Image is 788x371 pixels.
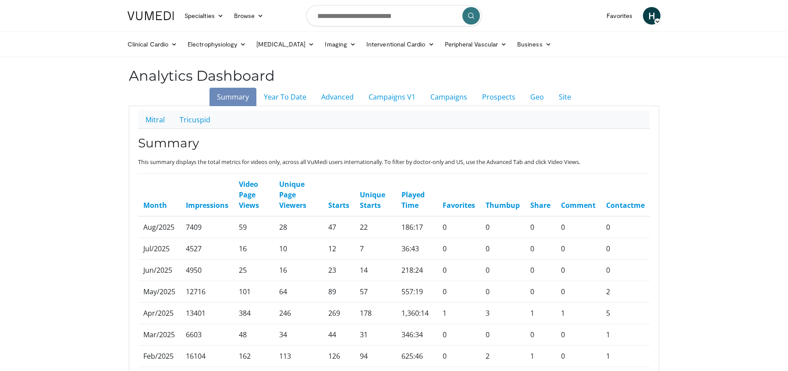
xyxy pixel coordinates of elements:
a: Impressions [186,200,228,210]
td: 0 [437,260,480,281]
td: 1 [437,303,480,324]
td: 57 [355,281,396,303]
a: Played Time [401,190,425,210]
td: Feb/2025 [138,346,181,367]
td: 36:43 [396,238,437,260]
td: 113 [274,346,323,367]
a: Interventional Cardio [361,36,440,53]
td: 0 [556,216,601,238]
a: Electrophysiology [182,36,251,53]
td: 0 [556,238,601,260]
td: Aug/2025 [138,216,181,238]
td: Mar/2025 [138,324,181,346]
td: 0 [601,238,650,260]
td: 25 [234,260,274,281]
a: Campaigns [423,88,475,106]
a: Video Page Views [239,179,259,210]
a: Thumbup [486,200,520,210]
a: Favorites [443,200,475,210]
td: 4950 [181,260,234,281]
td: 126 [323,346,355,367]
td: 101 [234,281,274,303]
td: 0 [480,216,525,238]
a: Tricuspid [172,111,218,129]
a: Starts [328,200,349,210]
td: 3 [480,303,525,324]
td: 557:19 [396,281,437,303]
td: 0 [437,238,480,260]
td: 346:34 [396,324,437,346]
td: 12 [323,238,355,260]
td: 10 [274,238,323,260]
td: 0 [480,324,525,346]
td: 64 [274,281,323,303]
td: 14 [355,260,396,281]
td: 16104 [181,346,234,367]
a: Prospects [475,88,523,106]
td: 1 [601,324,650,346]
td: 1 [525,346,556,367]
td: 16 [234,238,274,260]
p: This summary displays the total metrics for videos only, across all VuMedi users internationally.... [138,158,650,166]
td: 34 [274,324,323,346]
td: 0 [556,260,601,281]
td: 0 [556,324,601,346]
td: 269 [323,303,355,324]
td: 22 [355,216,396,238]
td: 28 [274,216,323,238]
td: May/2025 [138,281,181,303]
td: 0 [556,281,601,303]
td: 12716 [181,281,234,303]
td: 625:46 [396,346,437,367]
a: Unique Page Viewers [279,179,306,210]
td: 47 [323,216,355,238]
td: 0 [437,216,480,238]
td: 384 [234,303,274,324]
a: Contactme [606,200,645,210]
a: Share [530,200,550,210]
h2: Analytics Dashboard [129,68,659,84]
a: Peripheral Vascular [440,36,512,53]
td: 2 [601,281,650,303]
td: 1 [601,346,650,367]
td: 162 [234,346,274,367]
a: Clinical Cardio [122,36,182,53]
a: Comment [561,200,596,210]
td: 31 [355,324,396,346]
a: Mitral [138,111,172,129]
td: 2 [480,346,525,367]
td: 0 [525,216,556,238]
td: 4527 [181,238,234,260]
td: 218:24 [396,260,437,281]
td: 59 [234,216,274,238]
td: 1 [556,303,601,324]
td: 0 [437,346,480,367]
a: Geo [523,88,551,106]
td: 0 [480,260,525,281]
td: 1,360:14 [396,303,437,324]
td: 0 [480,281,525,303]
td: 6603 [181,324,234,346]
td: 0 [601,216,650,238]
a: Unique Starts [360,190,385,210]
td: 186:17 [396,216,437,238]
img: VuMedi Logo [128,11,174,20]
td: 246 [274,303,323,324]
td: 7409 [181,216,234,238]
td: 0 [480,238,525,260]
a: Year To Date [256,88,314,106]
td: 0 [601,260,650,281]
td: 178 [355,303,396,324]
td: Jun/2025 [138,260,181,281]
td: 0 [525,238,556,260]
a: H [643,7,660,25]
a: Favorites [601,7,638,25]
td: 0 [437,281,480,303]
td: 13401 [181,303,234,324]
a: Imaging [319,36,361,53]
td: 7 [355,238,396,260]
td: 0 [525,324,556,346]
td: 0 [556,346,601,367]
a: Summary [209,88,256,106]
